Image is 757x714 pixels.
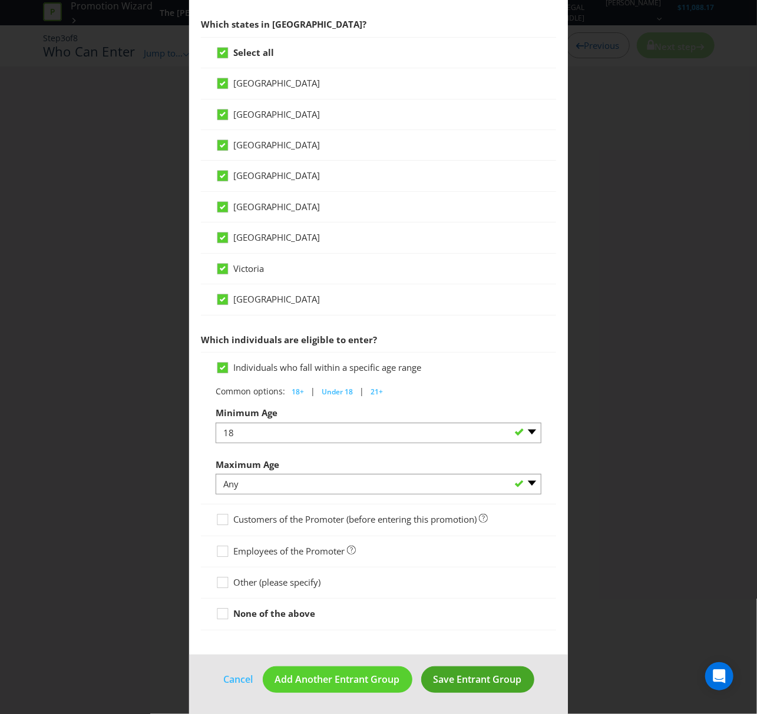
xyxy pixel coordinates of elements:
[233,263,264,274] span: Victoria
[322,387,353,397] span: Under 18
[233,77,320,89] span: [GEOGRAPHIC_DATA]
[201,334,377,346] span: Which individuals are eligible to enter?
[705,662,733,690] div: Open Intercom Messenger
[216,459,279,470] span: Maximum Age
[434,673,522,686] span: Save Entrant Group
[233,170,320,181] span: [GEOGRAPHIC_DATA]
[359,386,364,397] span: |
[371,387,383,397] span: 21+
[310,386,315,397] span: |
[233,513,477,525] span: Customers of the Promoter (before entering this promotion)
[223,672,254,687] a: Cancel
[233,231,320,243] span: [GEOGRAPHIC_DATA]
[201,18,366,30] span: Which states in [GEOGRAPHIC_DATA]?
[233,576,320,588] span: Other (please specify)
[233,607,315,619] strong: None of the above
[292,387,304,397] span: 18+
[364,383,389,401] button: 21+
[233,201,320,212] span: [GEOGRAPHIC_DATA]
[233,47,274,58] strong: Select all
[233,361,421,373] span: Individuals who fall within a specific age range
[216,407,277,419] span: Minimum Age
[421,666,534,693] button: Save Entrant Group
[216,386,285,397] span: Common options:
[233,545,345,557] span: Employees of the Promoter
[315,383,359,401] button: Under 18
[233,108,320,120] span: [GEOGRAPHIC_DATA]
[263,666,412,693] button: Add Another Entrant Group
[233,293,320,305] span: [GEOGRAPHIC_DATA]
[275,673,400,686] span: Add Another Entrant Group
[233,139,320,151] span: [GEOGRAPHIC_DATA]
[285,383,310,401] button: 18+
